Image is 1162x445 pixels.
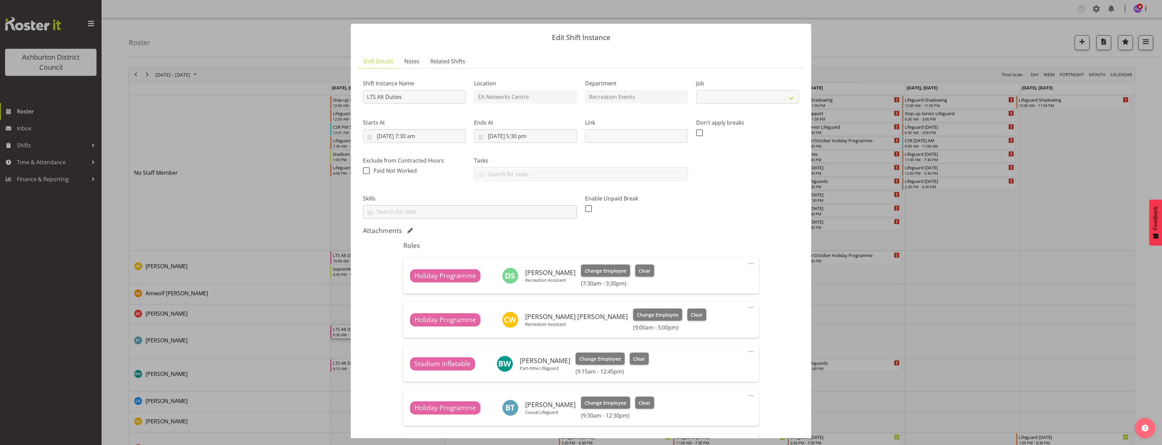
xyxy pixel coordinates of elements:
label: Link [585,119,688,127]
button: Change Employee [581,264,630,277]
label: Shift Instance Name [363,79,466,87]
span: Clear [633,355,645,363]
label: Exclude from Contracted Hours [363,156,466,165]
h6: [PERSON_NAME] [520,357,570,364]
h5: Roles [403,241,758,250]
button: Clear [687,309,707,321]
button: Change Employee [633,309,682,321]
span: Clear [639,267,650,275]
span: Holiday Programme [414,403,476,413]
p: Recreation Assistant [525,321,628,327]
input: Search for tasks [474,169,688,179]
span: Holiday Programme [414,271,476,281]
label: Don't apply breaks [696,119,799,127]
span: Change Employee [637,311,679,319]
label: Ends At [474,119,577,127]
h5: Attachments [363,227,402,235]
span: Paid Not Worked [373,167,417,174]
span: Change Employee [585,267,626,275]
h6: [PERSON_NAME] [525,401,576,408]
span: Holiday Programme [414,315,476,325]
label: Starts At [363,119,466,127]
h6: (7:30am - 3:30pm) [581,280,654,287]
p: Recreation Assistant [525,277,576,283]
img: bella-wilson11401.jpg [497,356,513,372]
label: Enable Unpaid Break [585,194,688,203]
label: Department [585,79,688,87]
h6: (9:15am - 12:45pm) [576,368,649,375]
input: Click to select... [474,129,577,143]
p: Part-time Lifeguard [520,365,570,371]
span: Related Shifts [430,57,465,65]
img: help-xxl-2.png [1142,425,1148,431]
span: Feedback [1153,206,1159,230]
input: Shift Instance Name [363,90,466,104]
span: Stadium Inflatable [414,359,471,369]
p: Casual Lifeguard [525,409,576,415]
img: bailey-tait444.jpg [502,400,518,416]
label: Skills [363,194,577,203]
span: Change Employee [579,355,621,363]
span: Clear [639,399,650,407]
span: Clear [691,311,703,319]
span: Change Employee [585,399,626,407]
button: Change Employee [576,353,625,365]
label: Location [474,79,577,87]
button: Feedback - Show survey [1149,199,1162,246]
button: Clear [630,353,649,365]
button: Clear [635,264,654,277]
button: Clear [635,397,654,409]
input: Search for skills [363,207,577,217]
h6: [PERSON_NAME] [525,269,576,276]
label: Tasks [474,156,688,165]
span: Notes [404,57,419,65]
img: charlotte-wilson10306.jpg [502,312,518,328]
span: Shift Details [363,57,393,65]
h6: [PERSON_NAME] [PERSON_NAME] [525,313,628,320]
label: Job [696,79,799,87]
h6: (9:30am - 12:30pm) [581,412,654,419]
p: Edit Shift Instance [358,34,804,41]
img: darlene-swim-school5509.jpg [502,268,518,284]
h6: (9:00am - 5:00pm) [633,324,706,331]
input: Click to select... [363,129,466,143]
button: Change Employee [581,397,630,409]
